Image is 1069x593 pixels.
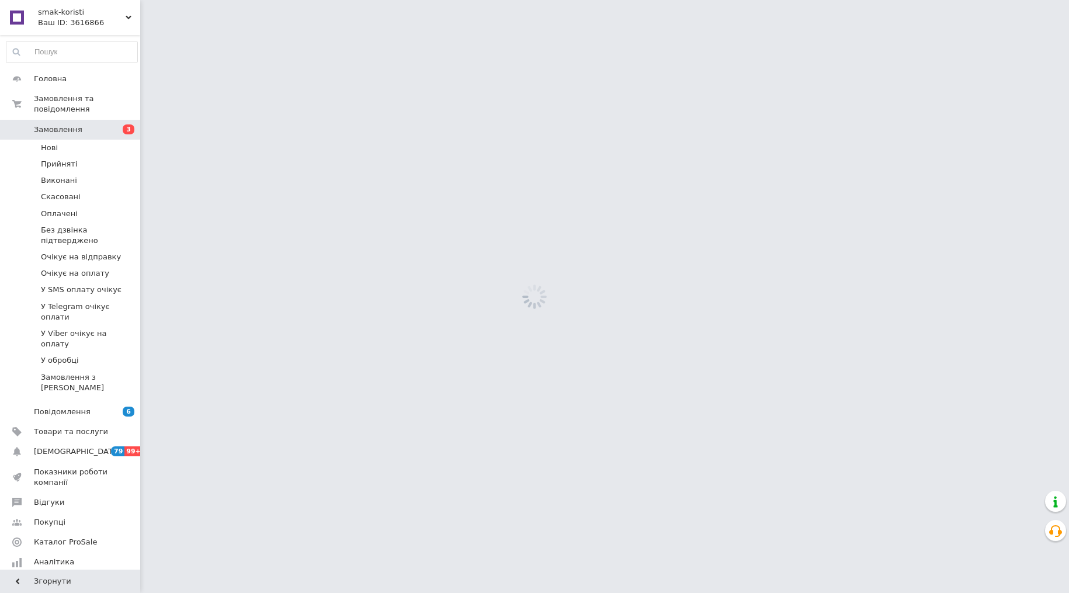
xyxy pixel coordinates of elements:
[34,124,82,135] span: Замовлення
[34,446,120,457] span: [DEMOGRAPHIC_DATA]
[34,517,65,528] span: Покупці
[41,301,137,322] span: У Telegram очікує оплати
[38,18,140,28] div: Ваш ID: 3616866
[41,209,78,219] span: Оплачені
[38,7,126,18] span: smak-koristi
[41,159,77,169] span: Прийняті
[6,41,137,63] input: Пошук
[41,252,121,262] span: Очікує на відправку
[111,446,124,456] span: 79
[41,225,137,246] span: Без дзвінка підтверджено
[34,557,74,567] span: Аналітика
[41,328,137,349] span: У Viber очікує на оплату
[41,285,122,295] span: У SMS оплату очікує
[34,93,140,115] span: Замовлення та повідомлення
[123,124,134,134] span: 3
[41,372,137,393] span: Замовлення з [PERSON_NAME]
[34,74,67,84] span: Головна
[41,192,81,202] span: Скасовані
[41,355,79,366] span: У обробці
[124,446,144,456] span: 99+
[41,268,109,279] span: Очікує на оплату
[41,175,77,186] span: Виконані
[34,497,64,508] span: Відгуки
[34,467,108,488] span: Показники роботи компанії
[41,143,58,153] span: Нові
[34,407,91,417] span: Повідомлення
[123,407,134,417] span: 6
[34,537,97,547] span: Каталог ProSale
[34,426,108,437] span: Товари та послуги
